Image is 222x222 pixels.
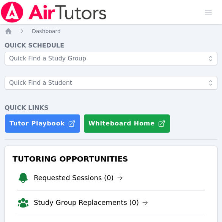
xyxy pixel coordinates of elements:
[5,114,80,133] a: Tutor Playbook
[5,27,217,35] nav: Breadcrumb
[5,52,217,65] input: Quick Find a Study Group
[34,197,148,208] a: Study Group Replacements (0)
[11,152,211,166] h3: Tutoring Opportunities
[32,28,61,34] span: Dashboard
[83,114,170,133] button: Whiteboard Home
[34,173,123,183] a: Requested Sessions (0)
[32,27,61,35] a: Dashboard
[5,103,217,113] h4: Quick Links
[5,41,217,50] h4: Quick Schedule
[5,76,217,90] input: Quick Find a Student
